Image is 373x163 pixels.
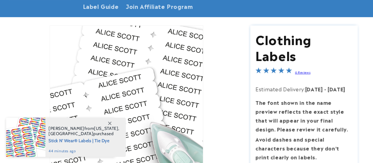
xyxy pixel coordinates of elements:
span: Join Affiliate Program [126,2,193,9]
span: 4.8-star overall rating [255,68,292,75]
span: [US_STATE] [94,126,118,131]
strong: The font shown in the name preview reflects the exact style that will appear in your final design... [255,99,348,132]
span: from , purchased [49,126,119,136]
strong: [DATE] [305,85,323,93]
span: [GEOGRAPHIC_DATA] [49,131,93,136]
p: Estimated Delivery: [255,85,352,93]
a: 6 Reviews [295,70,310,74]
strong: Avoid dashes and special characters because they don’t print clearly on labels. [255,135,339,161]
strong: [DATE] [328,85,345,93]
span: [PERSON_NAME] [49,126,84,131]
h1: Clothing Labels [255,31,352,63]
strong: - [324,85,326,93]
iframe: Gorgias live chat messenger [312,137,367,157]
span: Label Guide [83,2,119,9]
